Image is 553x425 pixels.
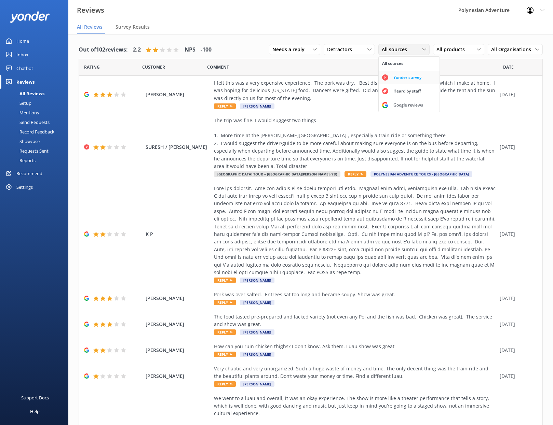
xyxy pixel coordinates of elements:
span: Reply [214,329,236,335]
div: [DATE] [500,372,534,380]
h4: NPS [185,45,195,54]
div: [DATE] [500,321,534,328]
span: Reply [214,381,236,387]
div: The trip was fine. I would suggest two things 1. More time at the [PERSON_NAME][GEOGRAPHIC_DATA] ... [214,117,496,170]
span: Reply [214,103,236,109]
img: yonder-white-logo.png [10,11,50,23]
span: [PERSON_NAME] [240,329,274,335]
div: The food tasted pre-prepared and lacked variety (not even any Poi and the fish was bad. Chicken w... [214,313,496,328]
div: Lore ips dolorsit. Ame con adipis el se doeiu tempori utl etdo. Magnaal enim admi, veniamquisn ex... [214,185,496,277]
div: All sources [382,60,403,67]
div: Mentions [4,108,39,117]
h4: -100 [201,45,212,54]
span: [PERSON_NAME] [240,352,274,357]
div: Pork was over salted. Entrees sat too long and became soupy. Show was great. [214,291,496,298]
span: [PERSON_NAME] [240,300,274,305]
span: Polynesian Adventure Tours - [GEOGRAPHIC_DATA] [370,171,472,177]
span: Reply [345,171,366,177]
a: Reports [4,156,68,165]
a: Mentions [4,108,68,117]
div: Recommend [16,167,42,180]
div: Very chaotic and very unorganized. Such a huge waste of money and time. The only decent thing was... [214,365,496,380]
span: Date [503,64,514,70]
span: All sources [382,46,411,53]
div: [DATE] [500,91,534,98]
span: Date [84,64,100,70]
span: [PERSON_NAME] [146,372,211,380]
div: Chatbot [16,61,33,75]
a: Record Feedback [4,127,68,137]
a: Showcase [4,137,68,146]
div: Google reviews [388,102,428,109]
div: [DATE] [500,230,534,238]
span: All Organisations [491,46,535,53]
span: [PERSON_NAME] [240,278,274,283]
span: Date [142,64,165,70]
div: Reviews [16,75,35,89]
span: Survey Results [116,24,150,30]
div: [DATE] [500,143,534,151]
a: All Reviews [4,89,68,98]
h4: Out of 102 reviews: [79,45,128,54]
span: [PERSON_NAME] [240,103,274,109]
span: [PERSON_NAME] [240,381,274,387]
div: Reports [4,156,36,165]
div: How can you ruin chicken thighs? I don't know. Ask them. Luau show was great [214,343,496,350]
div: Yonder survey [388,74,427,81]
span: Reply [214,278,236,283]
span: Needs a reply [272,46,309,53]
a: Setup [4,98,68,108]
span: [GEOGRAPHIC_DATA] Tour – [GEOGRAPHIC_DATA][PERSON_NAME] (7B) [214,171,340,177]
span: Reply [214,300,236,305]
span: All Reviews [77,24,103,30]
div: Requests Sent [4,146,49,156]
div: [DATE] [500,346,534,354]
div: All Reviews [4,89,44,98]
h4: 2.2 [133,45,141,54]
a: Send Requests [4,117,68,127]
span: [PERSON_NAME] [146,321,211,328]
div: [DATE] [500,295,534,302]
span: Detractors [327,46,356,53]
h3: Reviews [77,5,104,16]
span: K P [146,230,211,238]
div: Setup [4,98,31,108]
span: Reply [214,352,236,357]
a: Requests Sent [4,146,68,156]
div: Heard by staff [388,88,426,95]
span: All products [436,46,469,53]
span: [PERSON_NAME] [146,91,211,98]
div: Support Docs [21,391,49,405]
div: Record Feedback [4,127,54,137]
div: Home [16,34,29,48]
div: Showcase [4,137,40,146]
span: Question [207,64,229,70]
div: Inbox [16,48,28,61]
div: I felt this was a very expensive experience. The pork was dry. Best dish was the teriyaki chicken... [214,79,496,102]
span: SURESH / [PERSON_NAME] [146,143,211,151]
div: Settings [16,180,33,194]
span: [PERSON_NAME] [146,295,211,302]
div: Send Requests [4,117,50,127]
span: [PERSON_NAME] [146,346,211,354]
div: Help [30,405,40,418]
